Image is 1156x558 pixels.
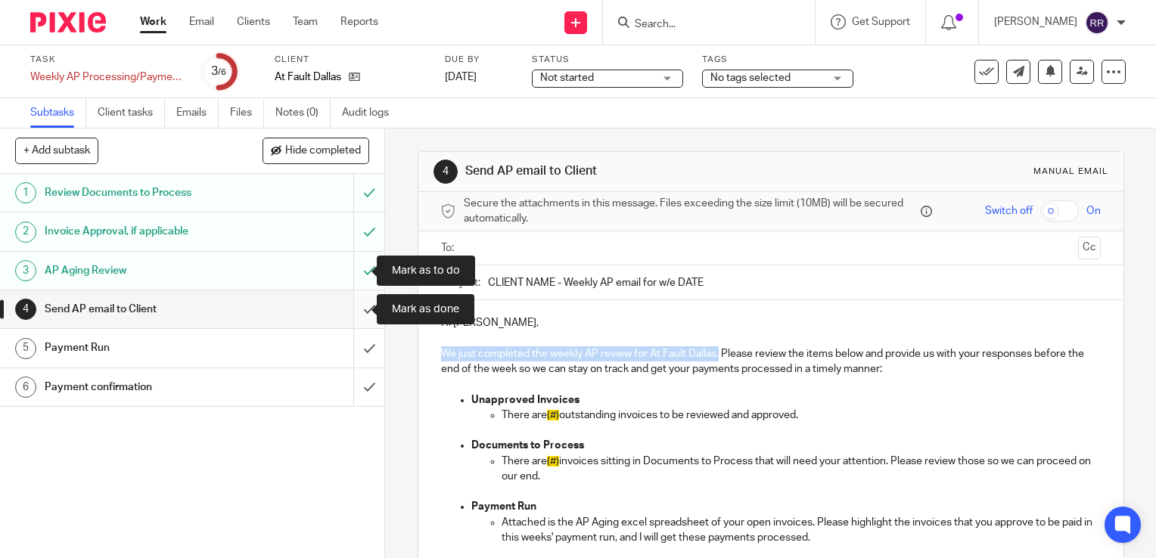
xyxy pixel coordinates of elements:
small: /6 [218,68,226,76]
p: At Fault Dallas [275,70,341,85]
h1: AP Aging Review [45,259,241,282]
a: Work [140,14,166,29]
div: 3 [211,63,226,80]
button: Cc [1078,237,1101,259]
h1: Payment Run [45,336,241,359]
a: Emails [176,98,219,128]
a: Files [230,98,264,128]
label: Task [30,54,182,66]
div: 5 [15,338,36,359]
p: Attached is the AP Aging excel spreadsheet of your open invoices. Please highlight the invoices t... [502,515,1101,546]
h1: Send AP email to Client [45,298,241,321]
div: 3 [15,260,36,281]
a: Email [189,14,214,29]
h1: Payment confirmation [45,376,241,398]
a: Audit logs [342,98,400,128]
p: Hi [PERSON_NAME], [441,315,1101,330]
label: Tags [702,54,853,66]
span: (#) [547,410,559,420]
button: + Add subtask [15,138,98,163]
p: There are outstanding invoices to be reviewed and approved. [502,408,1101,423]
label: Subject: [441,275,480,290]
input: Search [633,18,769,32]
strong: Unapproved Invoices [471,395,580,405]
label: Status [532,54,683,66]
span: Not started [540,73,594,83]
label: Due by [445,54,513,66]
label: To: [441,240,458,256]
a: Reports [340,14,378,29]
a: Subtasks [30,98,86,128]
a: Client tasks [98,98,165,128]
h1: Invoice Approval, if applicable [45,220,241,243]
div: 1 [15,182,36,203]
a: Clients [237,14,270,29]
img: Pixie [30,12,106,33]
span: No tags selected [710,73,791,83]
h1: Send AP email to Client [465,163,803,179]
a: Team [293,14,318,29]
button: Hide completed [263,138,369,163]
strong: Payment Run [471,501,536,512]
strong: Documents to Process [471,440,584,451]
p: We just completed the weekly AP review for At Fault Dallas. Please review the items below and pro... [441,346,1101,377]
p: There are invoices sitting in Documents to Process that will need your attention. Please review t... [502,454,1101,485]
span: On [1086,203,1101,219]
h1: Review Documents to Process [45,181,241,204]
div: 4 [15,299,36,320]
span: Hide completed [285,145,361,157]
span: Secure the attachments in this message. Files exceeding the size limit (10MB) will be secured aut... [464,196,917,227]
a: Notes (0) [275,98,331,128]
div: 4 [433,160,458,184]
img: svg%3E [1085,11,1109,35]
div: 6 [15,377,36,398]
p: [PERSON_NAME] [994,14,1077,29]
span: Switch off [985,203,1033,219]
span: [DATE] [445,72,477,82]
label: Client [275,54,426,66]
span: Get Support [852,17,910,27]
div: 2 [15,222,36,243]
div: Weekly AP Processing/Payment [30,70,182,85]
div: Manual email [1033,166,1108,178]
span: (#) [547,456,559,467]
